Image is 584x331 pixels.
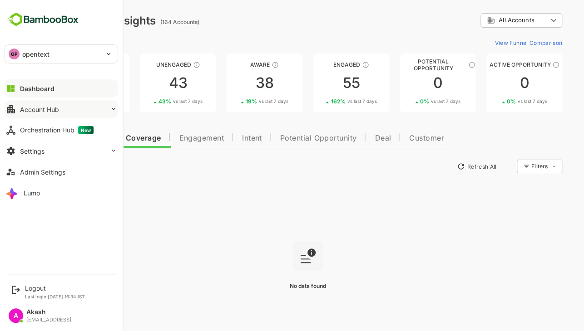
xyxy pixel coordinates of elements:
[5,142,118,160] button: Settings
[40,98,84,105] div: 75 %
[436,61,444,68] div: These accounts are MQAs and can be passed on to Inside Sales
[282,76,357,90] div: 55
[5,100,118,118] button: Account Hub
[388,98,429,105] div: 0 %
[455,16,516,24] div: All Accounts
[195,76,271,90] div: 38
[210,135,230,142] span: Intent
[24,189,40,197] div: Lumo
[343,135,359,142] span: Deal
[368,61,444,68] div: Potential Opportunity
[227,98,257,105] span: vs last 7 days
[109,54,184,112] a: UnengagedThese accounts have not shown enough engagement and need nurturing4343%vs last 7 days
[195,61,271,68] div: Aware
[5,11,81,28] img: BambooboxFullLogoMark.5f36c76dfaba33ec1ec1367b70bb1252.svg
[22,158,88,175] button: New Insights
[282,61,357,68] div: Engaged
[147,135,192,142] span: Engagement
[455,54,530,112] a: Active OpportunityThese accounts have open opportunities which might be at any of the Sales Stage...
[455,76,530,90] div: 0
[195,54,271,112] a: AwareThese accounts have just entered the buying cycle and need further nurturing3819%vs last 7 days
[78,126,94,134] span: New
[5,79,118,97] button: Dashboard
[240,61,247,68] div: These accounts have just entered the buying cycle and need further nurturing
[161,61,168,68] div: These accounts have not shown enough engagement and need nurturing
[421,159,469,174] button: Refresh All
[20,106,59,113] div: Account Hub
[141,98,171,105] span: vs last 7 days
[368,54,444,112] a: Potential OpportunityThese accounts are MQAs and can be passed on to Inside Sales00%vs last 7 days
[5,163,118,181] button: Admin Settings
[22,14,124,27] div: Dashboard Insights
[282,54,357,112] a: EngagedThese accounts are warm, further nurturing would qualify them to MQAs55162%vs last 7 days
[22,61,98,68] div: Unreached
[20,147,45,155] div: Settings
[127,98,171,105] div: 43 %
[5,45,118,63] div: OPopentext
[499,158,530,175] div: Filters
[22,49,49,59] p: opentext
[5,121,118,139] button: Orchestration HubNew
[449,12,530,29] div: All Accounts
[20,168,65,176] div: Admin Settings
[467,17,502,24] span: All Accounts
[330,61,337,68] div: These accounts are warm, further nurturing would qualify them to MQAs
[214,98,257,105] div: 19 %
[20,85,54,92] div: Dashboard
[399,98,429,105] span: vs last 7 days
[486,98,515,105] span: vs last 7 days
[109,76,184,90] div: 43
[475,98,515,105] div: 0 %
[459,35,530,50] button: View Funnel Comparison
[54,98,84,105] span: vs last 7 days
[368,76,444,90] div: 0
[129,19,170,25] ag: (164 Accounts)
[25,294,85,299] p: Last login: [DATE] 16:34 IST
[299,98,345,105] div: 162 %
[26,317,71,323] div: [EMAIL_ADDRESS]
[455,61,530,68] div: Active Opportunity
[31,135,129,142] span: Data Quality and Coverage
[315,98,345,105] span: vs last 7 days
[9,49,20,59] div: OP
[5,184,118,202] button: Lumo
[258,282,294,289] span: No data found
[377,135,412,142] span: Customer
[25,284,85,292] div: Logout
[109,61,184,68] div: Unengaged
[22,54,98,112] a: UnreachedThese accounts have not been engaged with for a defined time period2875%vs last 7 days
[248,135,325,142] span: Potential Opportunity
[74,61,81,68] div: These accounts have not been engaged with for a defined time period
[20,126,94,134] div: Orchestration Hub
[26,308,71,316] div: Akash
[22,76,98,90] div: 28
[520,61,528,68] div: These accounts have open opportunities which might be at any of the Sales Stages
[500,163,516,170] div: Filters
[9,308,23,323] div: A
